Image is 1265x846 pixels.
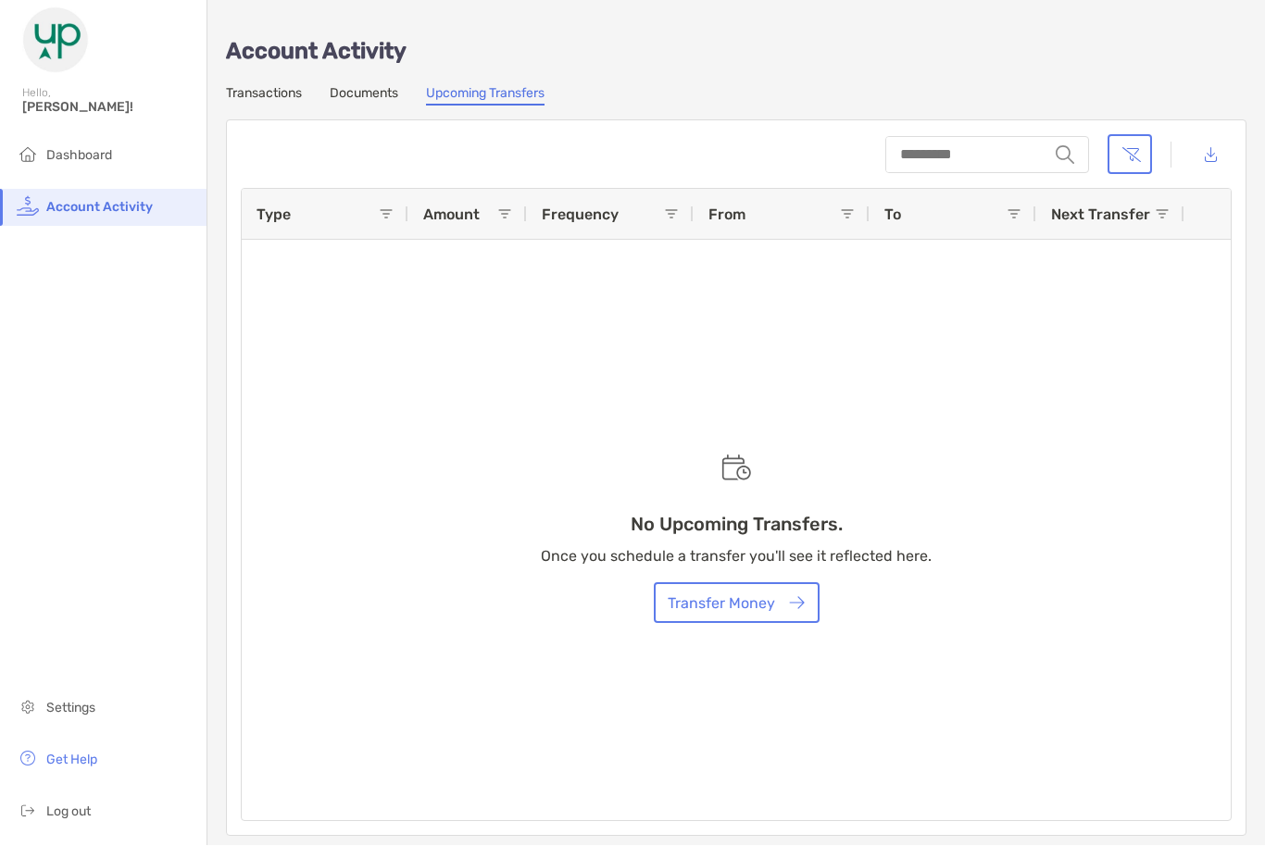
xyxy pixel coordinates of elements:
[1056,146,1074,165] img: input icon
[22,100,195,116] span: [PERSON_NAME]!
[17,800,39,822] img: logout icon
[17,143,39,166] img: household icon
[46,753,97,768] span: Get Help
[17,696,39,718] img: settings icon
[46,148,112,164] span: Dashboard
[46,701,95,716] span: Settings
[631,514,843,536] h3: No Upcoming Transfers.
[22,7,89,74] img: Zoe Logo
[17,748,39,770] img: get-help icon
[426,86,545,106] a: Upcoming Transfers
[330,86,398,106] a: Documents
[541,545,932,568] p: Once you schedule a transfer you'll see it reflected here.
[654,583,820,624] button: Transfer Money
[17,195,39,218] img: activity icon
[226,41,1246,64] p: Account Activity
[789,597,805,611] img: button icon
[46,200,153,216] span: Account Activity
[1108,135,1152,175] button: Clear filters
[46,804,91,820] span: Log out
[721,455,751,481] img: Empty state scheduled
[226,86,302,106] a: Transactions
